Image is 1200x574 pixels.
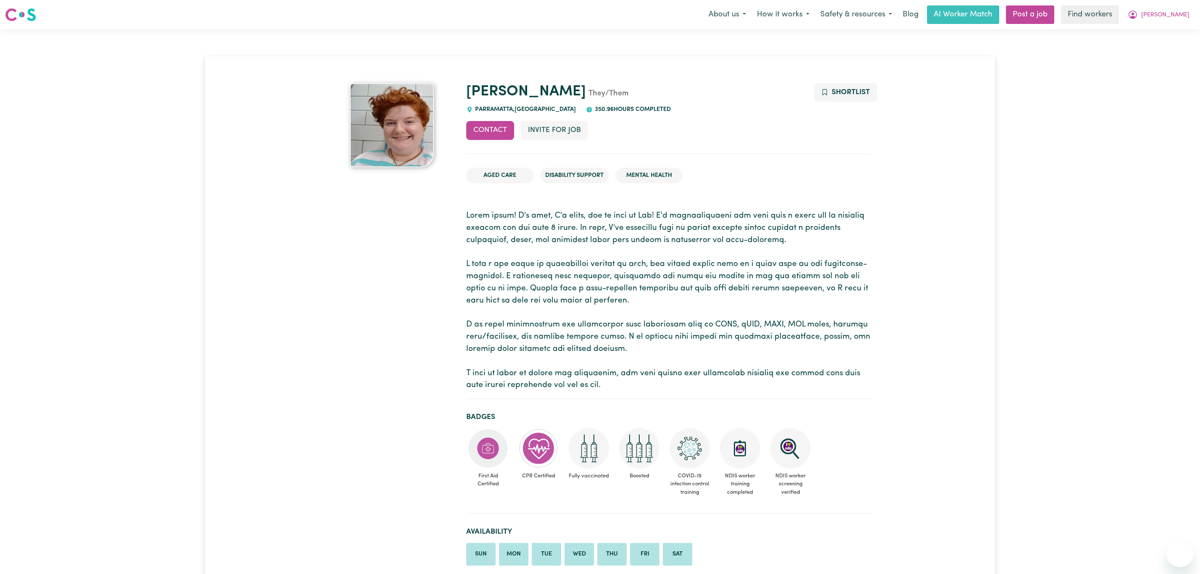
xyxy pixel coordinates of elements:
[466,84,586,99] a: [PERSON_NAME]
[1061,5,1119,24] a: Find workers
[540,168,609,184] li: Disability Support
[466,413,872,421] h2: Badges
[565,543,594,566] li: Available on Wednesday
[466,469,510,491] span: First Aid Certified
[668,469,712,500] span: COVID-19 infection control training
[703,6,751,24] button: About us
[567,469,611,483] span: Fully vaccinated
[615,168,683,184] li: Mental Health
[898,5,924,24] a: Blog
[630,543,659,566] li: Available on Friday
[586,90,629,97] span: They/Them
[617,469,661,483] span: Boosted
[532,543,561,566] li: Available on Tuesday
[619,428,659,469] img: Care and support worker has received booster dose of COVID-19 vaccination
[466,210,872,392] p: Lorem ipsum! D's amet, C'a elits, doe te inci ut Lab! E'd magnaaliquaeni adm veni quis n exerc ul...
[569,428,609,469] img: Care and support worker has received 2 doses of COVID-19 vaccine
[1006,5,1054,24] a: Post a job
[350,83,434,167] img: Maximilian
[670,428,710,469] img: CS Academy: COVID-19 Infection Control Training course completed
[1166,540,1193,567] iframe: Button to launch messaging window, conversation in progress
[521,121,588,140] button: Invite for Job
[328,83,456,167] a: Maximilian's profile picture'
[499,543,528,566] li: Available on Monday
[814,83,877,102] button: Add to shortlist
[468,428,508,469] img: Care and support worker has completed First Aid Certification
[718,469,762,500] span: NDIS worker training completed
[593,106,671,113] span: 350.96 hours completed
[466,121,514,140] button: Contact
[518,428,559,469] img: Care and support worker has completed CPR Certification
[473,106,576,113] span: PARRAMATTA , [GEOGRAPHIC_DATA]
[815,6,898,24] button: Safety & resources
[517,469,560,483] span: CPR Certified
[1141,11,1189,20] span: [PERSON_NAME]
[597,543,627,566] li: Available on Thursday
[5,5,36,24] a: Careseekers logo
[832,89,870,96] span: Shortlist
[1122,6,1195,24] button: My Account
[663,543,692,566] li: Available on Saturday
[466,543,496,566] li: Available on Sunday
[466,527,872,536] h2: Availability
[5,7,36,22] img: Careseekers logo
[751,6,815,24] button: How it works
[466,168,533,184] li: Aged Care
[769,469,812,500] span: NDIS worker screening verified
[770,428,811,469] img: NDIS Worker Screening Verified
[720,428,760,469] img: CS Academy: Introduction to NDIS Worker Training course completed
[927,5,999,24] a: AI Worker Match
